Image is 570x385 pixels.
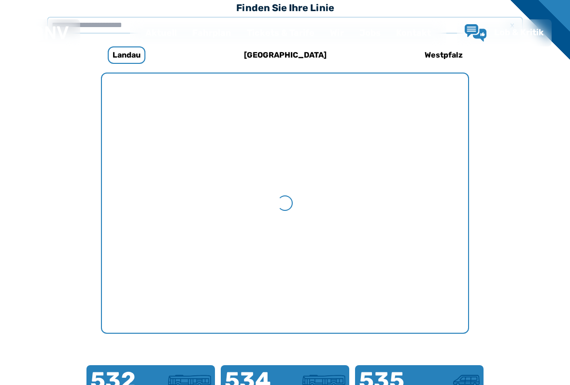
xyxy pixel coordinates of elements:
[138,20,185,45] a: Aktuell
[185,20,239,45] a: Fahrplan
[388,20,439,45] a: Kontakt
[31,26,69,40] img: QNV Logo
[239,20,322,45] a: Tickets & Tarife
[62,44,191,67] a: Landau
[465,24,544,42] a: Lob & Kritik
[494,27,544,38] span: Lob & Kritik
[240,47,330,63] h6: [GEOGRAPHIC_DATA]
[421,47,467,63] h6: Westpfalz
[102,74,468,333] li: 1 von 1
[221,44,349,67] a: [GEOGRAPHIC_DATA]
[102,74,468,333] div: My Favorite Images
[108,46,145,64] h6: Landau
[322,20,352,45] a: Wir
[31,23,69,43] a: QNV Logo
[379,44,508,67] a: Westpfalz
[352,20,388,45] a: Jobs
